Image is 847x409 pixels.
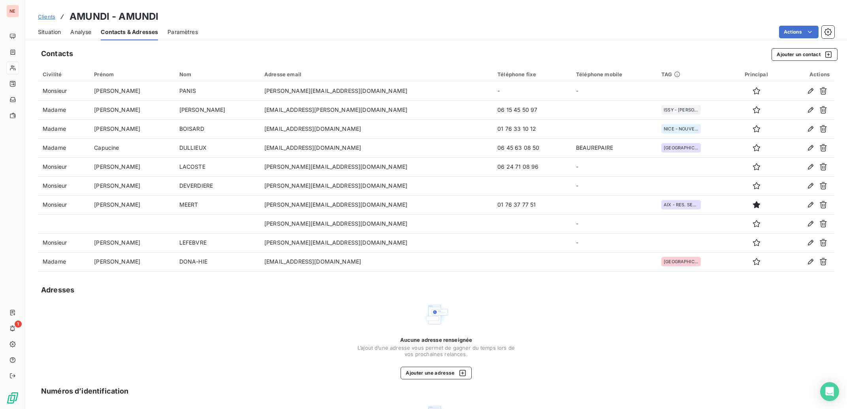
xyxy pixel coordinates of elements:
td: Monsieur [38,81,89,100]
h3: AMUNDI - AMUNDI [70,9,158,24]
span: ISSY - [PERSON_NAME] [664,107,698,112]
td: [EMAIL_ADDRESS][DOMAIN_NAME] [260,138,493,157]
td: Monsieur [38,195,89,214]
td: [PERSON_NAME] [89,119,174,138]
td: BEAUREPAIRE [571,138,657,157]
td: - [571,176,657,195]
td: - [493,81,571,100]
div: Open Intercom Messenger [820,382,839,401]
td: [PERSON_NAME] [89,195,174,214]
td: [PERSON_NAME] [89,176,174,195]
td: - [571,233,657,252]
td: MATHE [175,271,260,290]
td: [PERSON_NAME][EMAIL_ADDRESS][DOMAIN_NAME] [260,176,493,195]
td: [EMAIL_ADDRESS][DOMAIN_NAME] [260,119,493,138]
span: Paramètres [168,28,198,36]
td: [PERSON_NAME][EMAIL_ADDRESS][DOMAIN_NAME] [260,214,493,233]
div: Téléphone mobile [576,71,652,77]
td: [PERSON_NAME] [89,100,174,119]
td: [PERSON_NAME][EMAIL_ADDRESS][DOMAIN_NAME] [260,81,493,100]
td: DEVERDIERE [175,176,260,195]
td: [EMAIL_ADDRESS][DOMAIN_NAME] [260,252,493,271]
td: 06 45 63 08 50 [493,138,571,157]
span: 1 [15,320,22,328]
td: [PERSON_NAME] [175,100,260,119]
td: Monsieur [38,157,89,176]
a: Clients [38,13,55,21]
span: NICE - NOUVEL'R [664,126,698,131]
td: - [571,81,657,100]
h5: Adresses [41,285,74,296]
div: Civilité [43,71,85,77]
td: Monsieur [38,233,89,252]
div: Prénom [94,71,169,77]
td: Madame [38,271,89,290]
span: AIX - RES. SENIORS [664,202,698,207]
button: Actions [779,26,819,38]
td: Véronique [89,271,174,290]
td: [EMAIL_ADDRESS][PERSON_NAME][DOMAIN_NAME] [260,100,493,119]
td: [EMAIL_ADDRESS][DOMAIN_NAME] [260,271,493,290]
span: [GEOGRAPHIC_DATA] 10 - VALMY [664,259,698,264]
div: Actions [786,71,830,77]
td: [PERSON_NAME] [89,81,174,100]
span: Clients [38,13,55,20]
span: Situation [38,28,61,36]
td: 01 76 33 10 12 [493,119,571,138]
h5: Contacts [41,48,73,59]
span: Aucune adresse renseignée [400,337,472,343]
img: Empty state [423,302,449,327]
div: Adresse email [264,71,488,77]
td: Madame [38,100,89,119]
span: [GEOGRAPHIC_DATA] 10 - BEAUREPAIRE [664,145,698,150]
td: Madame [38,252,89,271]
td: - [571,214,657,233]
img: Logo LeanPay [6,392,19,404]
td: Capucine [89,138,174,157]
div: Principal [736,71,777,77]
td: [PERSON_NAME][EMAIL_ADDRESS][DOMAIN_NAME] [260,195,493,214]
td: - [571,157,657,176]
td: MEERT [175,195,260,214]
div: Nom [179,71,255,77]
button: Ajouter une adresse [401,367,471,379]
h5: Numéros d’identification [41,386,129,397]
td: [PERSON_NAME] [89,157,174,176]
td: 01 76 37 77 51 [493,195,571,214]
td: [PERSON_NAME] [89,233,174,252]
div: NE [6,5,19,17]
td: 06 24 71 08 96 [493,157,571,176]
td: Madame [38,138,89,157]
td: DONA-HIE [175,252,260,271]
span: L’ajout d’une adresse vous permet de gagner du temps lors de vos prochaines relances. [357,345,515,357]
button: Ajouter un contact [772,48,838,61]
td: Monsieur [38,176,89,195]
td: [PERSON_NAME] [89,252,174,271]
td: LACOSTE [175,157,260,176]
td: LEFEBVRE [175,233,260,252]
div: Téléphone fixe [497,71,567,77]
td: 06 15 45 50 97 [493,100,571,119]
td: PANIS [175,81,260,100]
span: Contacts & Adresses [101,28,158,36]
span: Analyse [70,28,91,36]
div: TAG [661,71,727,77]
td: DULLIEUX [175,138,260,157]
td: Madame [38,119,89,138]
td: [PERSON_NAME][EMAIL_ADDRESS][DOMAIN_NAME] [260,157,493,176]
td: BOISARD [175,119,260,138]
td: [PERSON_NAME][EMAIL_ADDRESS][DOMAIN_NAME] [260,233,493,252]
